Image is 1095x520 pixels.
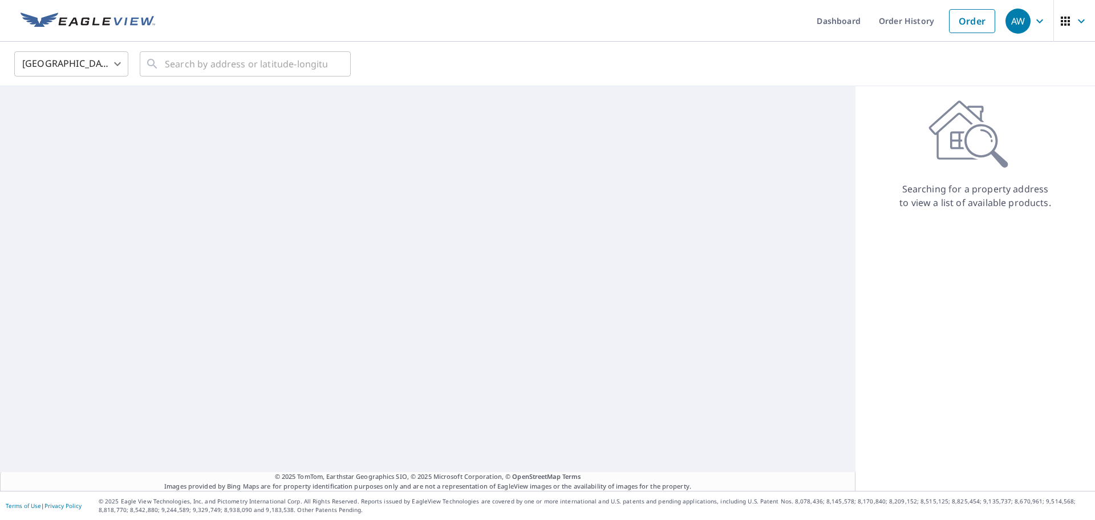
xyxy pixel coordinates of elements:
[6,502,41,510] a: Terms of Use
[21,13,155,30] img: EV Logo
[44,502,82,510] a: Privacy Policy
[165,48,327,80] input: Search by address or latitude-longitude
[6,502,82,509] p: |
[275,472,581,482] span: © 2025 TomTom, Earthstar Geographics SIO, © 2025 Microsoft Corporation, ©
[14,48,128,80] div: [GEOGRAPHIC_DATA]
[899,182,1052,209] p: Searching for a property address to view a list of available products.
[562,472,581,481] a: Terms
[99,497,1089,514] p: © 2025 Eagle View Technologies, Inc. and Pictometry International Corp. All Rights Reserved. Repo...
[949,9,995,33] a: Order
[1005,9,1031,34] div: AW
[512,472,560,481] a: OpenStreetMap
